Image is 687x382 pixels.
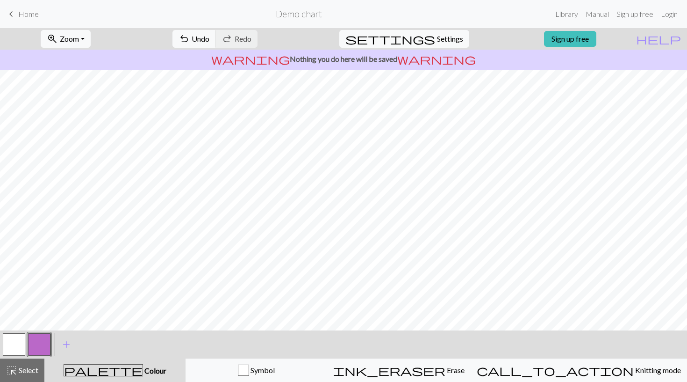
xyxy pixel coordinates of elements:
[636,32,681,45] span: help
[18,9,39,18] span: Home
[4,53,683,65] p: Nothing you do here will be saved
[249,366,275,375] span: Symbol
[47,32,58,45] span: zoom_in
[172,30,216,48] button: Undo
[613,5,657,23] a: Sign up free
[179,32,190,45] span: undo
[17,366,38,375] span: Select
[44,359,186,382] button: Colour
[477,364,634,377] span: call_to_action
[333,364,445,377] span: ink_eraser
[60,34,79,43] span: Zoom
[437,33,463,44] span: Settings
[397,52,476,66] span: warning
[6,7,17,21] span: keyboard_arrow_left
[6,6,39,22] a: Home
[339,30,469,48] button: SettingsSettings
[64,364,143,377] span: palette
[544,31,596,47] a: Sign up free
[41,30,91,48] button: Zoom
[657,5,681,23] a: Login
[345,33,435,44] i: Settings
[211,52,290,66] span: warning
[186,359,327,382] button: Symbol
[327,359,471,382] button: Erase
[582,5,613,23] a: Manual
[276,8,322,19] h2: Demo chart
[192,34,209,43] span: Undo
[61,338,72,351] span: add
[445,366,465,375] span: Erase
[551,5,582,23] a: Library
[471,359,687,382] button: Knitting mode
[345,32,435,45] span: settings
[6,364,17,377] span: highlight_alt
[634,366,681,375] span: Knitting mode
[143,366,166,375] span: Colour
